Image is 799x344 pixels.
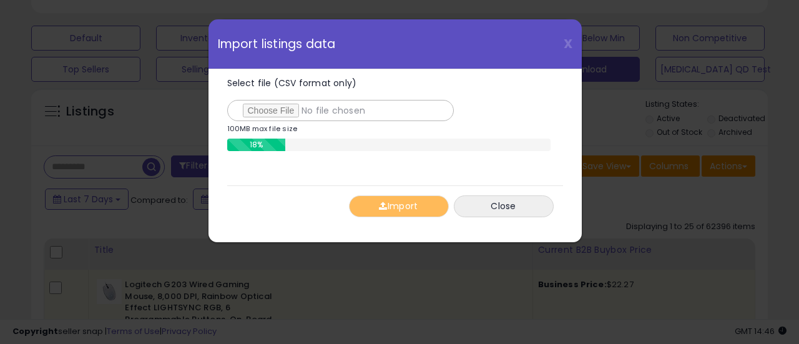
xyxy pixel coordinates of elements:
span: Select file (CSV format only) [227,77,357,89]
div: 18% [227,139,285,151]
span: X [564,35,572,52]
button: Close [454,195,554,217]
span: Import listings data [218,38,336,50]
p: 100MB max file size [227,125,298,132]
button: Import [349,195,449,217]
